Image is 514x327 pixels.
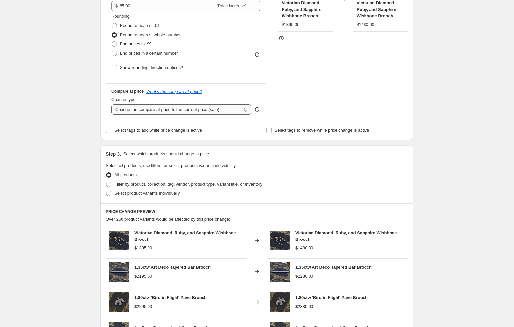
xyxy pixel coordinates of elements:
[111,89,144,94] h3: Compare at price
[134,295,207,300] span: 1.80ctw 'Bird in Flight' Pave Brooch
[295,295,368,300] span: 1.80ctw 'Bird in Flight' Pave Brooch
[134,265,211,270] span: 1.35ctw Art Deco Tapered Bar Brooch
[270,292,290,312] img: 180ctw-bird-in-flight-pave-brooch-520213_80x.jpg
[106,151,121,157] h2: Step 3.
[357,21,374,28] div: $1480.00
[295,245,313,251] div: $1480.00
[120,1,215,11] input: -10.00
[114,172,137,177] span: All products
[120,23,160,28] span: Round to nearest .01
[120,51,178,56] span: End prices in a certain number
[357,0,396,18] span: Victorian Diamond, Ruby, and Sapphire Wishbone Brooch
[295,303,313,310] div: $2380.00
[275,128,369,133] span: Select tags to remove while price change is active
[120,65,183,70] span: Show rounding direction options?
[134,303,152,310] div: $2295.00
[270,262,290,282] img: 135ctw-art-deco-tapered-bar-brooch-344985_80x.jpg
[114,191,180,196] span: Select product variants individually
[109,292,129,312] img: 180ctw-bird-in-flight-pave-brooch-520213_80x.jpg
[282,21,299,28] div: $1395.00
[120,41,152,46] span: End prices in .99
[109,231,129,250] img: victorian-diamond-ruby-and-sapphire-wishbone-brooch-595901_80x.jpg
[115,3,118,8] span: $
[134,230,236,242] span: Victorian Diamond, Ruby, and Sapphire Wishbone Brooch
[295,273,313,280] div: $2280.00
[106,209,408,214] h6: PRICE CHANGE PREVIEW
[111,97,136,102] span: Change type
[217,3,247,8] span: (Price increase)
[134,245,152,251] div: $1395.00
[123,151,209,157] p: Select which products should change in price
[111,14,130,19] span: Rounding
[254,106,260,113] div: help
[295,230,397,242] span: Victorian Diamond, Ruby, and Sapphire Wishbone Brooch
[282,0,321,18] span: Victorian Diamond, Ruby, and Sapphire Wishbone Brooch
[106,163,236,168] span: Select all products, use filters, or select products variants individually
[109,262,129,282] img: 135ctw-art-deco-tapered-bar-brooch-344985_80x.jpg
[270,231,290,250] img: victorian-diamond-ruby-and-sapphire-wishbone-brooch-595901_80x.jpg
[146,89,202,94] button: What's the compare at price?
[295,265,372,270] span: 1.35ctw Art Deco Tapered Bar Brooch
[106,217,230,222] span: Over 250 product variants would be affected by this price change:
[120,32,181,37] span: Round to nearest whole number
[134,273,152,280] div: $2195.00
[114,182,262,187] span: Filter by product, collection, tag, vendor, product type, variant title, or inventory
[114,128,202,133] span: Select tags to add while price change is active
